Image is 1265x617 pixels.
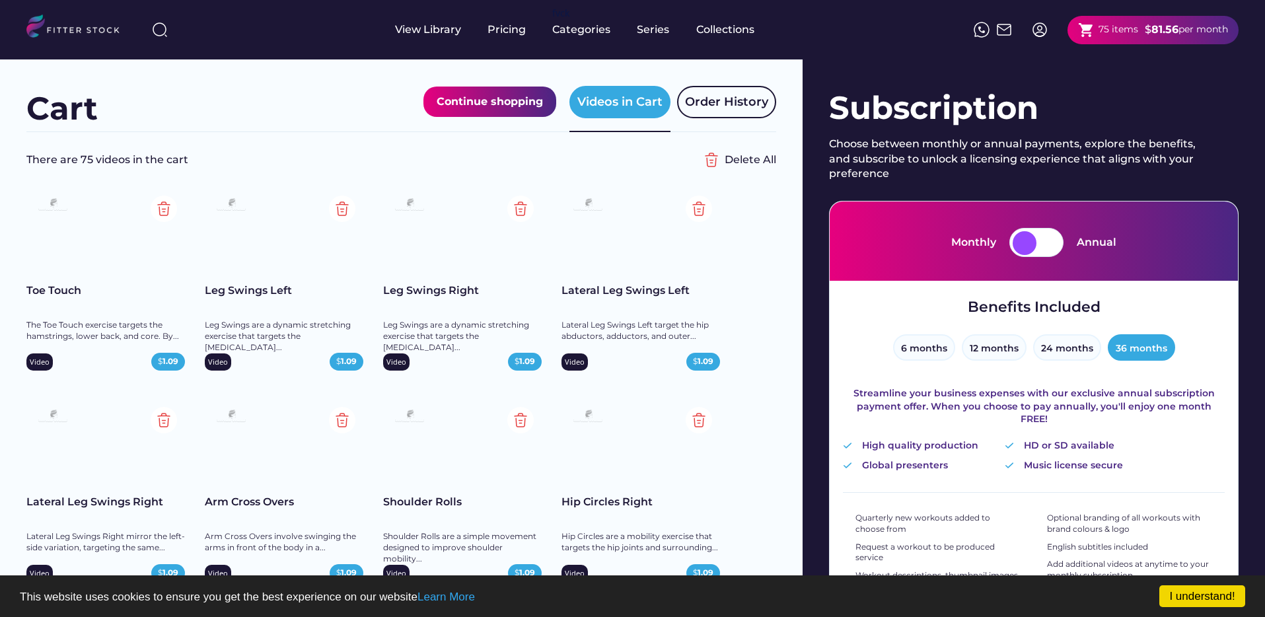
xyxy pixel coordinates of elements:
[208,568,228,578] div: Video
[568,406,608,428] img: Frame%2079%20%281%29.svg
[519,567,535,577] strong: 1.09
[561,283,720,298] div: Lateral Leg Swings Left
[33,406,73,428] img: Frame%2079%20%281%29.svg
[561,320,720,342] div: Lateral Leg Swings Left target the hip abductors, adductors, and outer...
[693,356,713,367] div: $
[698,567,713,577] strong: 1.09
[395,22,461,37] div: View Library
[163,356,178,366] strong: 1.09
[862,459,948,472] div: Global presenters
[1099,23,1138,36] div: 75 items
[855,542,1021,564] div: Request a workout to be produced service
[205,495,363,509] div: Arm Cross Overs
[383,320,542,353] div: Leg Swings are a dynamic stretching exercise that targets the [MEDICAL_DATA]...
[33,194,73,217] img: Frame%2079%20%281%29.svg
[1047,559,1212,581] div: Add additional videos at anytime to your monthly subscription
[561,531,720,554] div: Hip Circles are a mobility exercise that targets the hip joints and surrounding...
[152,22,168,38] img: search-normal%203.svg
[163,567,178,577] strong: 1.09
[568,194,608,217] img: Frame%2079%20%281%29.svg
[698,356,713,366] strong: 1.09
[1108,334,1175,361] button: 36 months
[1005,462,1014,468] img: Vector%20%282%29.svg
[1210,564,1252,604] iframe: chat widget
[855,570,1021,593] div: Workout descriptions, thumbnail images & tags included
[383,495,542,509] div: Shoulder Rolls
[1032,22,1048,38] img: profile-circle.svg
[1024,439,1114,453] div: HD or SD available
[507,407,534,433] img: Group%201000002354.svg
[515,567,535,579] div: $
[211,406,251,428] img: Frame%2079%20%281%29.svg
[519,356,535,366] strong: 1.09
[341,356,357,366] strong: 1.09
[1151,23,1178,36] strong: 81.56
[26,153,698,167] div: There are 75 videos in the cart
[974,22,990,38] img: meteor-icons_whatsapp%20%281%29.svg
[26,495,185,509] div: Lateral Leg Swings Right
[26,283,185,298] div: Toe Touch
[30,357,50,367] div: Video
[383,283,542,298] div: Leg Swings Right
[686,196,712,222] img: Group%201000002354.svg
[698,147,725,173] img: Group%201000002356%20%282%29.svg
[968,297,1101,318] div: Benefits Included
[843,443,852,449] img: Vector%20%282%29.svg
[211,194,251,217] img: Frame%2079%20%281%29.svg
[637,22,670,37] div: Series
[829,137,1206,181] div: Choose between monthly or annual payments, explore the benefits, and subscribe to unlock a licens...
[843,387,1225,426] div: Streamline your business expenses with our exclusive annual subscription payment offer. When you ...
[417,591,475,603] a: Learn More
[1047,513,1212,535] div: Optional branding of all workouts with brand colours & logo
[158,356,178,367] div: $
[30,568,50,578] div: Video
[565,357,585,367] div: Video
[1047,542,1148,553] div: English subtitles included
[336,567,357,579] div: $
[855,513,1021,535] div: Quarterly new workouts added to choose from
[577,94,663,110] div: Videos in Cart
[26,87,98,131] div: Cart
[843,462,852,468] img: Vector%20%282%29.svg
[725,153,776,167] div: Delete All
[1005,443,1014,449] img: Vector%20%282%29.svg
[208,357,228,367] div: Video
[205,320,363,353] div: Leg Swings are a dynamic stretching exercise that targets the [MEDICAL_DATA]...
[693,567,713,579] div: $
[437,93,543,110] div: Continue shopping
[26,15,131,42] img: LOGO.svg
[151,196,177,222] img: Group%201000002354.svg
[552,22,610,37] div: Categories
[488,22,526,37] div: Pricing
[341,567,357,577] strong: 1.09
[1159,585,1245,607] a: I understand!
[1077,235,1116,250] div: Annual
[951,235,996,250] div: Monthly
[696,22,754,37] div: Collections
[205,531,363,554] div: Arm Cross Overs involve swinging the arms in front of the body in a...
[996,22,1012,38] img: Frame%2051.svg
[1024,459,1123,472] div: Music license secure
[686,407,712,433] img: Group%201000002354.svg
[386,568,406,578] div: Video
[336,356,357,367] div: $
[561,495,720,509] div: Hip Circles Right
[1078,22,1095,38] button: shopping_cart
[390,194,429,217] img: Frame%2079%20%281%29.svg
[151,407,177,433] img: Group%201000002354.svg
[1145,22,1151,37] div: $
[962,334,1027,361] button: 12 months
[515,356,535,367] div: $
[205,283,363,298] div: Leg Swings Left
[552,7,569,20] div: fvck
[329,196,355,222] img: Group%201000002354.svg
[565,568,585,578] div: Video
[685,94,768,110] div: Order History
[20,591,1245,602] p: This website uses cookies to ensure you get the best experience on our website
[386,357,406,367] div: Video
[507,196,534,222] img: Group%201000002354.svg
[158,567,178,579] div: $
[1033,334,1101,361] button: 24 months
[829,86,1239,130] div: Subscription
